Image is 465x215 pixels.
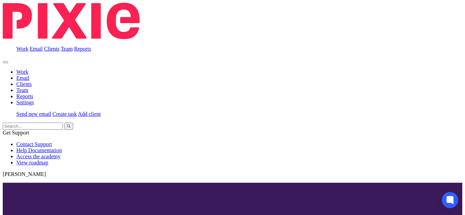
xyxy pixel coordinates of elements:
[64,123,73,130] button: Search
[16,111,51,117] a: Send new email
[16,46,28,52] a: Work
[61,46,73,52] a: Team
[16,147,62,153] a: Help Documentation
[78,111,101,117] a: Add client
[3,123,63,130] input: Search
[3,171,462,177] p: [PERSON_NAME]
[3,130,29,136] span: Get Support
[16,81,32,87] a: Clients
[16,154,61,159] a: Access the academy
[16,75,29,81] a: Email
[16,69,28,75] a: Work
[16,87,28,93] a: Team
[30,46,43,52] a: Email
[44,46,59,52] a: Clients
[16,141,52,147] a: Contact Support
[3,3,140,39] img: Pixie
[16,160,48,165] a: View roadmap
[52,111,77,117] a: Create task
[16,93,33,99] a: Reports
[74,46,91,52] a: Reports
[16,100,34,105] a: Settings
